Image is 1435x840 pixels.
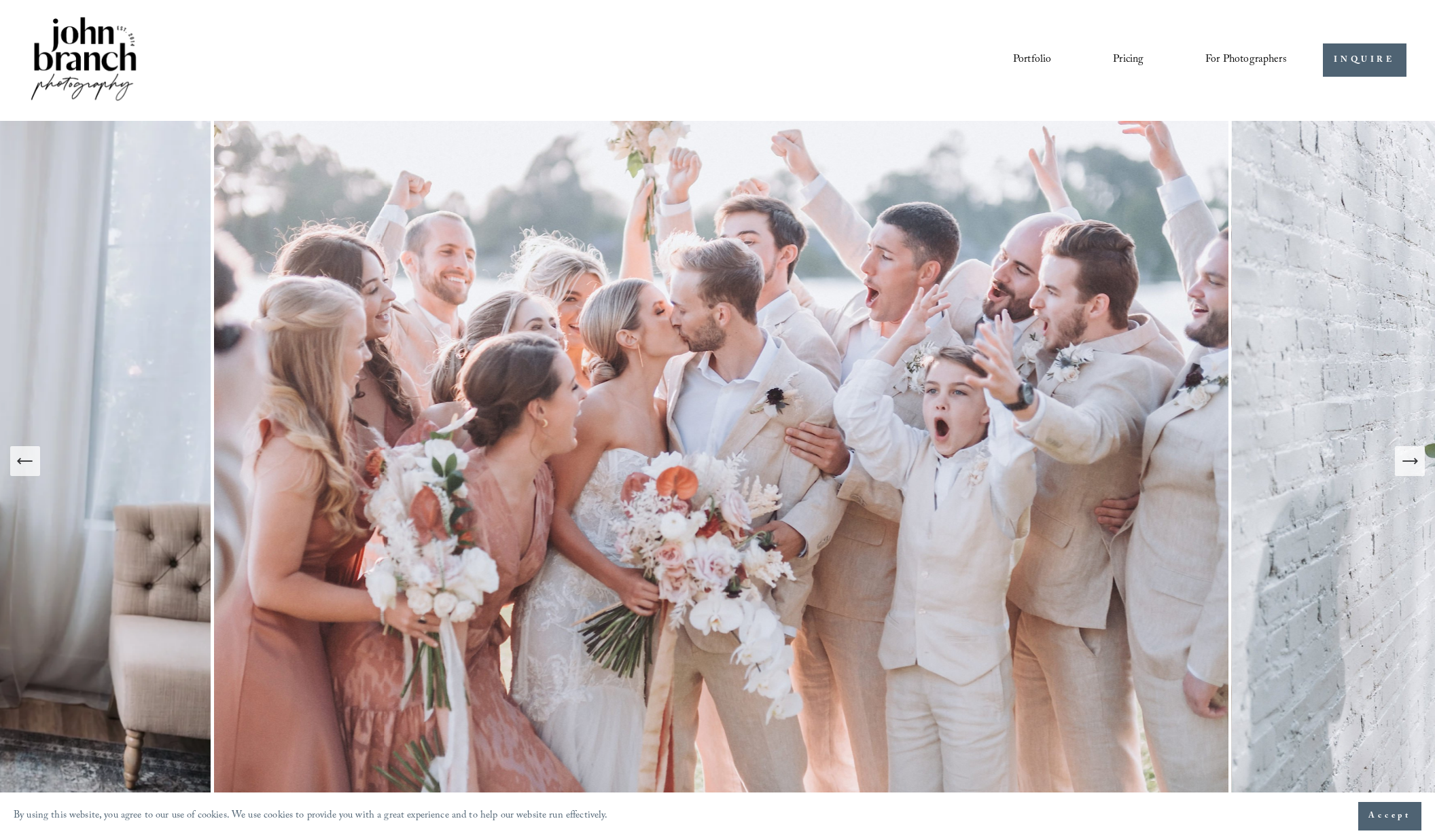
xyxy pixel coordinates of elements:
[29,14,139,106] img: John Branch IV Photography
[1395,446,1425,476] button: Next Slide
[1113,48,1144,71] a: Pricing
[211,121,1232,801] img: A wedding party celebrating outdoors, featuring a bride and groom kissing amidst cheering bridesm...
[1013,48,1051,71] a: Portfolio
[10,446,40,476] button: Previous Slide
[1358,802,1421,830] button: Accept
[1205,48,1287,71] a: folder dropdown
[1323,43,1406,77] a: INQUIRE
[1368,809,1411,823] span: Accept
[14,807,608,826] p: By using this website, you agree to our use of cookies. We use cookies to provide you with a grea...
[1205,50,1287,71] span: For Photographers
